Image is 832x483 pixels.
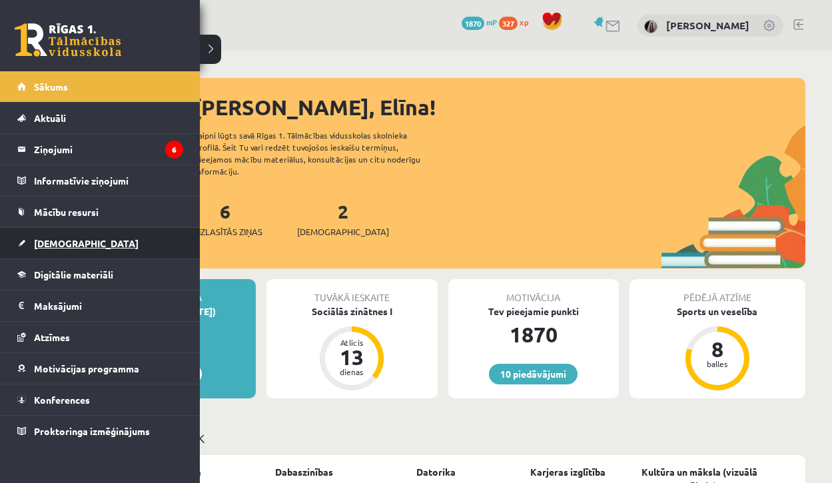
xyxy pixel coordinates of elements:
p: Mācību plāns 11.b2 JK [85,429,800,447]
span: xp [520,17,528,27]
div: [PERSON_NAME], Elīna! [193,91,805,123]
span: Motivācijas programma [34,362,139,374]
a: 2[DEMOGRAPHIC_DATA] [297,199,389,239]
div: 13 [332,346,372,368]
a: Konferences [17,384,183,415]
span: mP [486,17,497,27]
div: 8 [697,338,737,360]
span: 327 [499,17,518,30]
div: Pēdējā atzīme [629,279,805,304]
div: Atlicis [332,338,372,346]
a: [DEMOGRAPHIC_DATA] [17,228,183,258]
legend: Ziņojumi [34,134,183,165]
span: [DEMOGRAPHIC_DATA] [34,237,139,249]
span: Sākums [34,81,68,93]
span: Atzīmes [34,331,70,343]
span: Digitālie materiāli [34,268,113,280]
a: Informatīvie ziņojumi [17,165,183,196]
a: 1870 mP [462,17,497,27]
a: Proktoringa izmēģinājums [17,416,183,446]
a: Datorika [416,465,456,479]
a: Maksājumi [17,290,183,321]
span: Proktoringa izmēģinājums [34,425,150,437]
div: dienas [332,368,372,376]
div: Motivācija [448,279,619,304]
div: Laipni lūgts savā Rīgas 1. Tālmācības vidusskolas skolnieka profilā. Šeit Tu vari redzēt tuvojošo... [195,129,444,177]
a: 6Neizlasītās ziņas [188,199,262,239]
span: Mācību resursi [34,206,99,218]
img: Elīna Krakovska [644,20,657,33]
a: 10 piedāvājumi [489,364,578,384]
div: balles [697,360,737,368]
a: [PERSON_NAME] [666,19,749,32]
a: Ziņojumi6 [17,134,183,165]
span: Aktuāli [34,112,66,124]
a: Rīgas 1. Tālmācības vidusskola [15,23,121,57]
legend: Informatīvie ziņojumi [34,165,183,196]
a: Sākums [17,71,183,102]
a: Dabaszinības [275,465,333,479]
span: [DEMOGRAPHIC_DATA] [297,225,389,239]
legend: Maksājumi [34,290,183,321]
span: Neizlasītās ziņas [188,225,262,239]
span: 1870 [462,17,484,30]
a: Digitālie materiāli [17,259,183,290]
div: Tev pieejamie punkti [448,304,619,318]
a: Karjeras izglītība [530,465,606,479]
a: Motivācijas programma [17,353,183,384]
a: Sports un veselība 8 balles [629,304,805,392]
div: Sociālās zinātnes I [266,304,437,318]
div: Sports un veselība [629,304,805,318]
div: 1870 [448,318,619,350]
i: 6 [165,141,183,159]
a: Atzīmes [17,322,183,352]
a: Sociālās zinātnes I Atlicis 13 dienas [266,304,437,392]
a: Aktuāli [17,103,183,133]
a: Mācību resursi [17,197,183,227]
div: Tuvākā ieskaite [266,279,437,304]
a: 327 xp [499,17,535,27]
span: Konferences [34,394,90,406]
